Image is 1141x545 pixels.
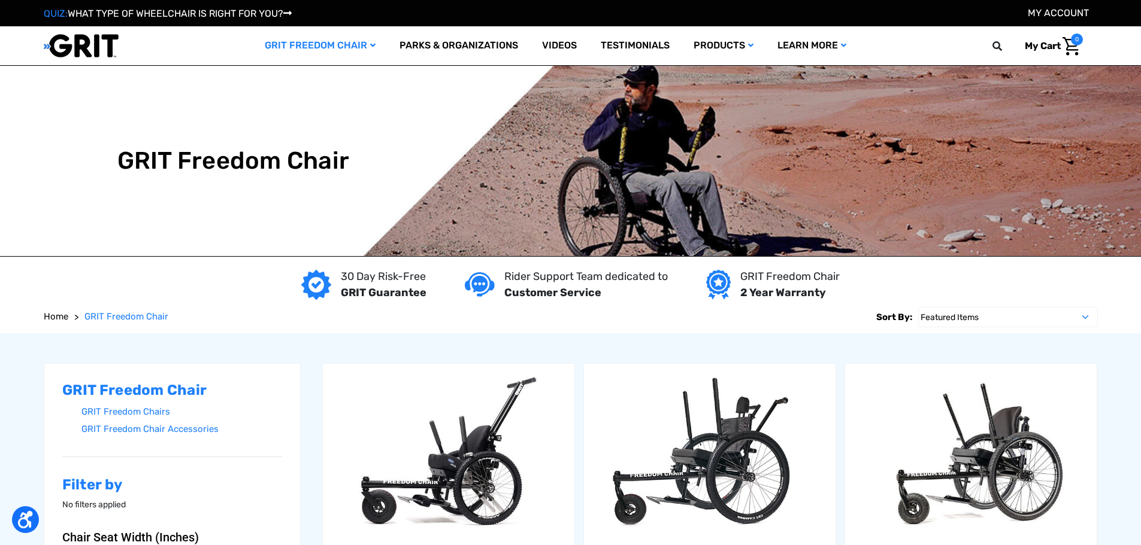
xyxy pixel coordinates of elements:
span: Chair Seat Width (Inches) [62,530,199,544]
a: QUIZ:WHAT TYPE OF WHEELCHAIR IS RIGHT FOR YOU? [44,8,292,19]
a: Videos [530,26,589,65]
img: Cart [1063,37,1080,56]
iframe: Tidio Chat [1079,468,1136,524]
p: GRIT Freedom Chair [740,269,840,285]
h2: Filter by [62,476,283,494]
a: Testimonials [589,26,682,65]
img: GRIT Guarantee [301,270,331,300]
a: Home [44,310,68,324]
a: GRIT Freedom Chair Accessories [81,421,283,438]
span: GRIT Freedom Chair [84,311,168,322]
img: GRIT Freedom Chair Pro: the Pro model shown including contoured Invacare Matrx seatback, Spinergy... [845,371,1097,538]
img: GRIT Freedom Chair: Spartan [584,371,836,538]
a: Parks & Organizations [388,26,530,65]
span: Home [44,311,68,322]
strong: Customer Service [504,286,601,299]
p: Rider Support Team dedicated to [504,269,668,285]
span: My Cart [1025,40,1061,51]
a: Products [682,26,765,65]
strong: 2 Year Warranty [740,286,826,299]
p: No filters applied [62,498,283,511]
p: 30 Day Risk-Free [341,269,426,285]
h2: GRIT Freedom Chair [62,382,283,399]
img: GRIT Junior: GRIT Freedom Chair all terrain wheelchair engineered specifically for kids [323,371,574,538]
span: QUIZ: [44,8,68,19]
input: Search [998,34,1016,59]
a: Account [1028,7,1089,19]
a: GRIT Freedom Chair [253,26,388,65]
h1: GRIT Freedom Chair [117,147,350,175]
span: 0 [1071,34,1083,45]
a: Cart with 0 items [1016,34,1083,59]
strong: GRIT Guarantee [341,286,426,299]
img: Year warranty [706,270,731,300]
button: Chair Seat Width (Inches) [62,530,283,544]
label: Sort By: [876,307,912,327]
a: Learn More [765,26,858,65]
a: GRIT Freedom Chair [84,310,168,324]
img: Customer service [465,272,495,297]
a: GRIT Freedom Chairs [81,403,283,421]
img: GRIT All-Terrain Wheelchair and Mobility Equipment [44,34,119,58]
